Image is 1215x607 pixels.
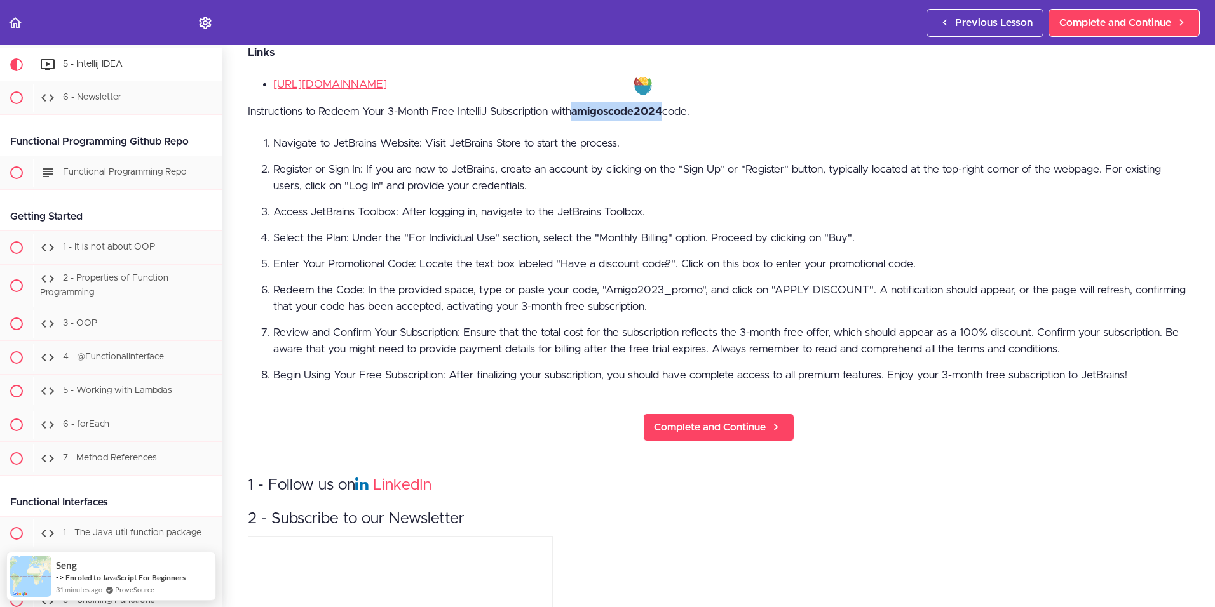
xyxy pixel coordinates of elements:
[248,509,1190,530] h3: 2 - Subscribe to our Newsletter
[63,243,155,251] span: 1 - It is not about OOP
[63,528,201,537] span: 1 - The Java util function package
[65,573,186,582] a: Enroled to JavaScript For Beginners
[273,79,387,90] a: [URL][DOMAIN_NAME]
[373,477,431,493] a: LinkedIn
[571,106,662,117] strong: amigoscode2024
[63,93,121,102] span: 6 - Newsletter
[273,282,1190,315] li: Redeem the Code: In the provided space, type or paste your code, "Amigo2023_promo", and click on ...
[273,204,1190,220] li: Access JetBrains Toolbox: After logging in, navigate to the JetBrains Toolbox.
[273,230,1190,246] li: Select the Plan: Under the "For Individual Use" section, select the "Monthly Billing" option. Pro...
[643,413,794,441] a: Complete and Continue
[955,15,1033,30] span: Previous Lesson
[248,475,1190,496] h3: 1 - Follow us on
[654,420,766,435] span: Complete and Continue
[56,584,102,595] span: 31 minutes ago
[56,572,64,582] span: ->
[115,584,154,595] a: ProveSource
[56,560,77,571] span: Seng
[63,386,172,395] span: 5 - Working with Lambdas
[248,47,275,58] strong: Links
[63,352,164,361] span: 4 - @FunctionalInterface
[63,319,97,328] span: 3 - OOP
[1059,15,1171,30] span: Complete and Continue
[63,60,123,69] span: 5 - Intellij IDEA
[927,9,1043,37] a: Previous Lesson
[63,420,109,429] span: 6 - forEach
[273,256,1190,272] li: Enter Your Promotional Code: Locate the text box labeled "Have a discount code?". Click on this b...
[1049,9,1200,37] a: Complete and Continue
[273,135,1190,152] li: Navigate to JetBrains Website: Visit JetBrains Store to start the process.
[273,324,1190,357] li: Review and Confirm Your Subscription: Ensure that the total cost for the subscription reflects th...
[273,367,1190,384] li: Begin Using Your Free Subscription: After finalizing your subscription, you should have complete ...
[273,161,1190,194] li: Register or Sign In: If you are new to JetBrains, create an account by clicking on the "Sign Up" ...
[63,453,157,462] span: 7 - Method References
[40,274,168,297] span: 2 - Properties of Function Programming
[8,15,23,30] svg: Back to course curriculum
[63,168,187,177] span: Functional Programming Repo
[10,556,51,597] img: provesource social proof notification image
[198,15,213,30] svg: Settings Menu
[248,102,1190,121] p: Instructions to Redeem Your 3-Month Free IntelliJ Subscription with code.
